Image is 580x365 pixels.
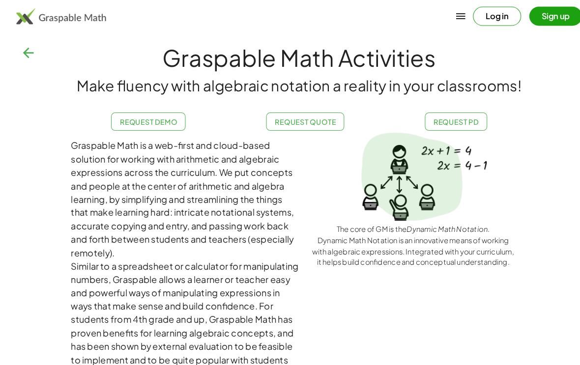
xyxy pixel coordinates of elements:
a: Request Demo [108,109,180,127]
a: Request Quote [258,109,334,127]
em: Dynamic Math Notation [394,218,473,226]
button: Log in [459,6,505,25]
span: Request Demo [116,113,172,122]
div: The core of GM is the . Dynamic Math Notation is an innovative means of working with algebraic ex... [302,217,499,259]
a: Request PD [412,109,472,127]
span: Request PD [420,113,464,122]
span: Request Quote [266,113,326,122]
img: Spotlight [350,128,448,214]
div: Graspable Math is a web-first and cloud-based solution for working with arithmetic and algebraic ... [69,135,290,252]
button: Sign up [513,6,564,25]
